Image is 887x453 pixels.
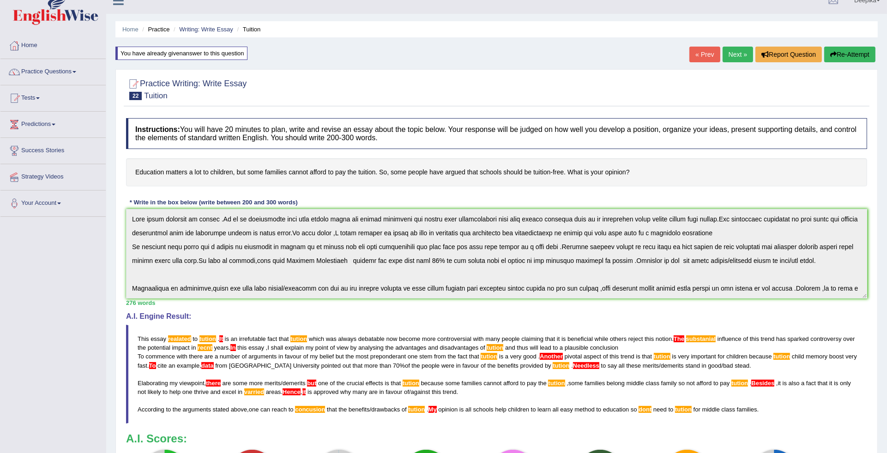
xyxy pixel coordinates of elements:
span: class [646,380,660,387]
span: approved [314,388,338,395]
span: drawbacks [371,406,400,413]
span: favour [386,388,402,395]
li: Tuition [235,25,261,34]
span: my [169,380,177,387]
span: not [687,380,695,387]
span: that [818,380,828,387]
span: example [177,362,199,369]
span: so [678,380,685,387]
span: only [840,380,851,387]
span: than [380,362,391,369]
span: stem [419,353,432,360]
span: one [408,353,418,360]
span: demerits [283,380,306,387]
span: important [691,353,716,360]
span: was [326,335,337,342]
span: of [330,380,335,387]
span: Possible spelling mistake found. (did you mean: conclusion) [295,406,325,413]
span: To [138,353,144,360]
span: one [182,388,193,395]
b: Instructions: [135,125,180,133]
span: Possible spelling mistake found. (did you mean: tuition) [199,335,216,342]
span: child [792,353,804,360]
span: Possible spelling mistake found. (did you mean: tuition) [481,353,497,360]
span: crucial [347,380,364,387]
span: Put a space after the comma, but not before the comma. (did you mean: , ) [264,344,266,351]
span: plausible [565,344,588,351]
span: of [603,353,608,360]
span: beneficial [567,335,593,342]
span: of [242,353,247,360]
span: excel [222,388,236,395]
span: viewpoint [179,380,204,387]
a: Strategy Videos [0,164,106,187]
span: my [306,344,314,351]
span: has [776,335,786,342]
span: by [350,344,357,351]
span: Put a space after the comma. (did you mean: , there) [206,380,221,387]
span: According [138,406,164,413]
span: merits [643,362,659,369]
span: Don’t put a space before the full stop. (did you mean: .) [538,353,540,360]
span: out [343,362,351,369]
button: Report Question [755,47,822,62]
small: Tuition [144,91,167,100]
span: because [421,380,444,387]
span: families [585,380,605,387]
span: of [330,344,335,351]
span: Possible spelling mistake found. (did you mean: tuition) [654,353,670,360]
span: families [462,380,482,387]
span: fast [138,362,147,369]
span: is [499,353,503,360]
h4: You will have 20 minutes to plan, write and revise an essay about the topic below. Your response ... [126,118,867,149]
span: provided [520,362,543,369]
span: from [215,362,227,369]
span: that [545,335,555,342]
span: people [422,362,440,369]
span: impact [172,344,189,351]
span: merits [265,380,281,387]
span: Don’t put a space before the full stop. (did you mean: .) [748,380,750,387]
span: children [726,353,748,360]
h4: Education matters a lot to children, but some families cannot afford to pay the tuition. So, some... [126,158,867,186]
span: to [713,380,718,387]
span: to [520,380,525,387]
span: Don’t put a space before the full stop. (did you mean: .) [216,335,218,342]
span: cite [157,362,167,369]
span: Don’t put a space before the full stop. (did you mean: .) [217,335,219,342]
span: likely [148,388,161,395]
span: years [214,344,229,351]
span: that [642,353,652,360]
span: many [353,388,368,395]
span: cannot [483,380,501,387]
span: debatable [358,335,385,342]
span: to [601,362,606,369]
span: Use a comma before ‘but’ if it connects two independent clauses (unless they are closely connecte... [307,380,316,387]
span: Put a space after the comma, but not before the comma. (did you mean: , ) [774,380,776,387]
span: some [233,380,247,387]
span: pay [527,380,537,387]
span: Possible spelling mistake found. (did you mean: tuition) [408,406,425,413]
span: from [434,353,446,360]
span: favour [285,353,302,360]
span: because [749,353,772,360]
blockquote: . . . % / / . / . / . , / . [126,325,867,423]
span: Possible spelling mistake found. (did you mean: tuition) [403,380,419,387]
span: with [473,335,484,342]
span: that [469,353,479,360]
span: for [718,353,725,360]
span: pointed [321,362,341,369]
span: of [405,362,410,369]
span: this [237,344,247,351]
span: 70 [393,362,399,369]
span: aspect [584,353,601,360]
span: always [338,335,356,342]
span: in [380,388,384,395]
span: of [481,362,486,369]
a: Success Stories [0,138,106,161]
span: this [645,335,654,342]
span: it [829,380,833,387]
span: controversial [437,335,471,342]
span: Don’t put a space before the full stop. (did you mean: .) [750,380,752,387]
span: and [428,344,438,351]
